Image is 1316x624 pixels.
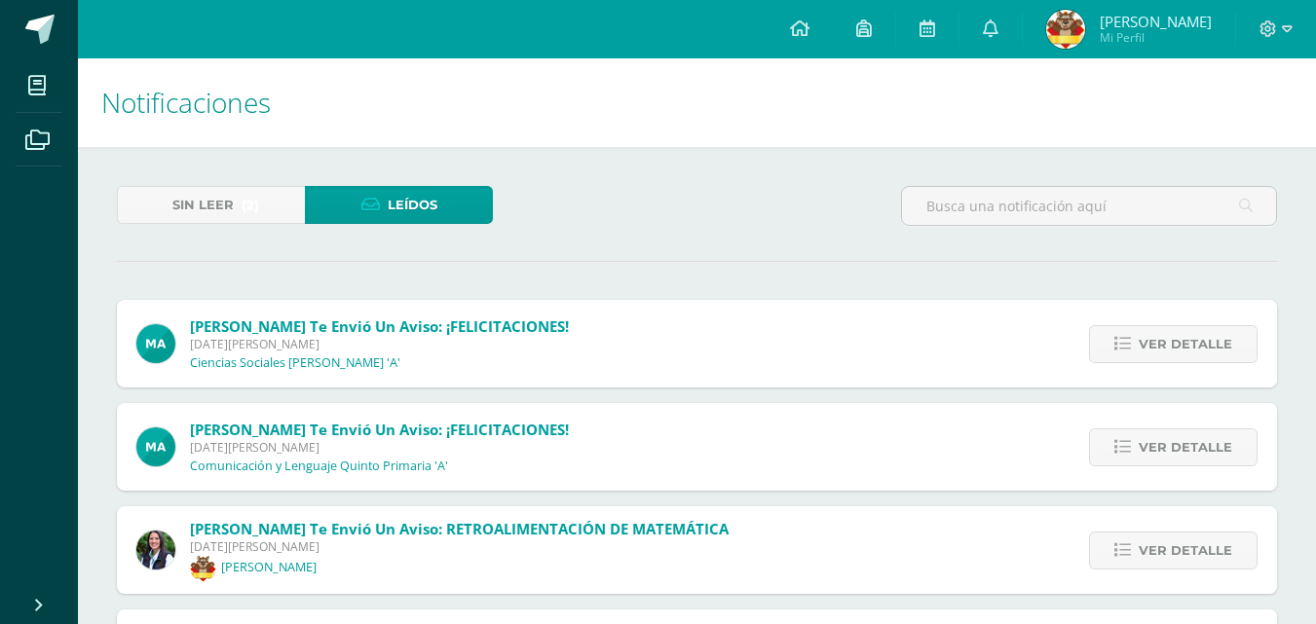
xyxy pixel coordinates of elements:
[190,459,448,474] p: Comunicación y Lenguaje Quinto Primaria 'A'
[190,555,216,581] img: b4dc83a9ec212d771388cefe886beb67.png
[190,538,729,555] span: [DATE][PERSON_NAME]
[172,187,234,223] span: Sin leer
[1100,29,1212,46] span: Mi Perfil
[190,439,569,456] span: [DATE][PERSON_NAME]
[136,531,175,569] img: 17d60be5ef358e114dc0f01a4fe601a5.png
[136,427,175,466] img: c4ed75acd98288e4535e0845d1fe2e0c.png
[221,560,317,575] p: [PERSON_NAME]
[190,355,400,371] p: Ciencias Sociales [PERSON_NAME] 'A'
[190,519,729,538] span: [PERSON_NAME] te envió un aviso: RETROALIMENTACIÓN DE MATEMÁTICA
[1100,12,1212,31] span: [PERSON_NAME]
[190,336,569,352] span: [DATE][PERSON_NAME]
[190,420,569,439] span: [PERSON_NAME] te envió un aviso: ¡FELICITACIONES!
[242,187,259,223] span: (2)
[136,324,175,363] img: c4ed75acd98288e4535e0845d1fe2e0c.png
[1139,429,1232,465] span: Ver detalle
[1046,10,1085,49] img: 55cd4609078b6f5449d0df1f1668bde8.png
[388,187,437,223] span: Leídos
[902,187,1276,225] input: Busca una notificación aquí
[1139,326,1232,362] span: Ver detalle
[117,186,305,224] a: Sin leer(2)
[305,186,493,224] a: Leídos
[101,84,271,121] span: Notificaciones
[1139,532,1232,569] span: Ver detalle
[190,316,569,336] span: [PERSON_NAME] te envió un aviso: ¡FELICITACIONES!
